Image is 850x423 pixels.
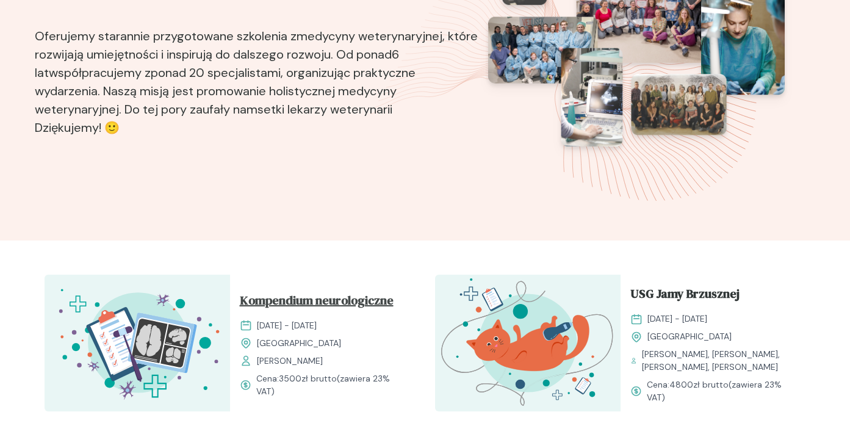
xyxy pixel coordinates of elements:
[435,275,621,411] img: ZpbG_h5LeNNTxNnP_USG_JB_T.svg
[256,372,406,398] span: Cena: (zawiera 23% VAT)
[258,101,392,117] b: setki lekarzy weterynarii
[45,275,230,411] img: Z2B805bqstJ98kzs_Neuro_T.svg
[257,337,341,350] span: [GEOGRAPHIC_DATA]
[240,291,394,314] span: Kompendium neurologiczne
[35,7,480,142] p: Oferujemy starannie przygotowane szkolenia z , które rozwijają umiejętności i inspirują do dalsze...
[647,330,732,343] span: [GEOGRAPHIC_DATA]
[297,28,442,44] b: medycyny weterynaryjnej
[151,65,281,81] b: ponad 20 specjalistami
[669,379,729,390] span: 4800 zł brutto
[642,348,796,374] span: [PERSON_NAME], [PERSON_NAME], [PERSON_NAME], [PERSON_NAME]
[257,355,323,367] span: [PERSON_NAME]
[630,284,796,308] a: USG Jamy Brzusznej
[279,373,337,384] span: 3500 zł brutto
[257,319,317,332] span: [DATE] - [DATE]
[630,284,740,308] span: USG Jamy Brzusznej
[647,313,707,325] span: [DATE] - [DATE]
[240,291,406,314] a: Kompendium neurologiczne
[647,378,796,404] span: Cena: (zawiera 23% VAT)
